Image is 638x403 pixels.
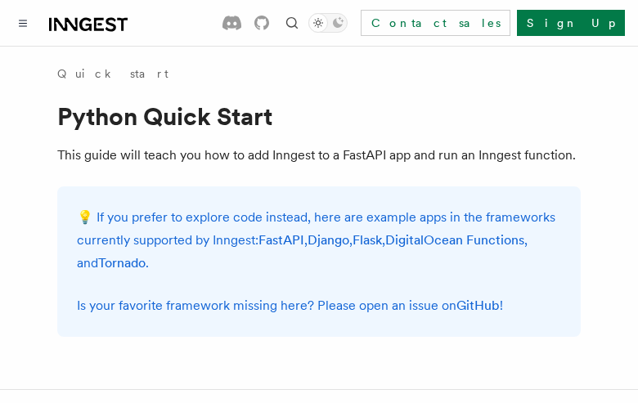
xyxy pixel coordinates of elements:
a: Flask [353,232,382,248]
p: 💡 If you prefer to explore code instead, here are example apps in the frameworks currently suppor... [77,206,561,275]
a: Tornado [98,255,146,271]
a: DigitalOcean Functions [385,232,524,248]
a: Sign Up [517,10,625,36]
button: Toggle navigation [13,13,33,33]
a: GitHub [456,298,500,313]
button: Find something... [282,13,302,33]
p: Is your favorite framework missing here? Please open an issue on ! [77,294,561,317]
h1: Python Quick Start [57,101,581,131]
a: Django [308,232,349,248]
button: Toggle dark mode [308,13,348,33]
a: Quick start [57,65,168,82]
a: FastAPI [258,232,304,248]
a: Contact sales [361,10,510,36]
p: This guide will teach you how to add Inngest to a FastAPI app and run an Inngest function. [57,144,581,167]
